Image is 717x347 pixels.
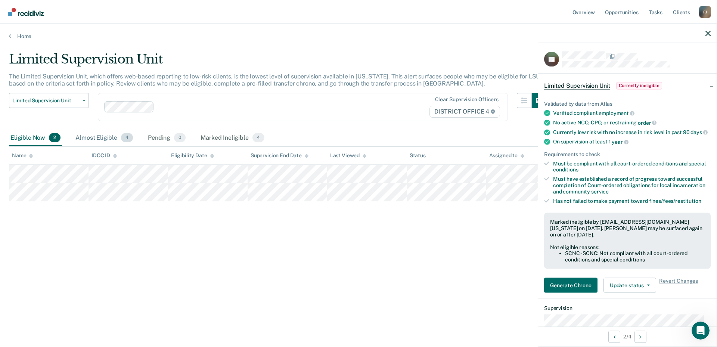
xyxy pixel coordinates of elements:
button: Previous Opportunity [608,331,620,343]
div: F J [699,6,711,18]
span: Currently ineligible [616,82,662,89]
div: No active NCO, CPO, or restraining [553,119,711,126]
iframe: Intercom live chat [692,322,710,340]
div: 2 / 4 [538,326,717,346]
a: Navigate to form link [544,278,600,292]
span: employment [599,110,634,116]
div: Assigned to [489,152,524,159]
div: Pending [146,130,187,146]
button: Profile dropdown button [699,6,711,18]
span: order [638,120,657,126]
div: Eligibility Date [171,152,214,159]
div: Almost Eligible [74,130,134,146]
span: service [591,188,609,194]
li: SCNC - SCNC: Not compliant with all court-ordered conditions and special conditions [565,250,705,263]
button: Generate Chrono [544,278,597,292]
div: Limited Supervision UnitCurrently ineligible [538,74,717,97]
div: Limited Supervision Unit [9,52,547,73]
div: Requirements to check [544,151,711,157]
div: Currently low risk with no increase in risk level in past 90 [553,129,711,136]
div: Validated by data from Atlas [544,100,711,107]
div: Must be compliant with all court-ordered conditions and special conditions [553,160,711,173]
div: Status [410,152,426,159]
span: Revert Changes [659,278,698,292]
div: Not eligible reasons: [550,244,705,250]
div: Must have established a record of progress toward successful completion of Court-ordered obligati... [553,176,711,195]
a: Home [9,33,708,40]
span: 2 [49,133,60,143]
span: 0 [174,133,186,143]
div: Clear supervision officers [435,96,499,103]
div: Marked Ineligible [199,130,266,146]
span: fines/fees/restitution [649,198,701,204]
dt: Supervision [544,305,711,311]
div: Marked ineligible by [EMAIL_ADDRESS][DOMAIN_NAME][US_STATE] on [DATE]. [PERSON_NAME] may be surfa... [550,219,705,238]
span: Limited Supervision Unit [12,97,80,104]
button: Next Opportunity [634,331,646,343]
button: Update status [603,278,656,292]
span: year [612,139,628,145]
div: Supervision End Date [251,152,308,159]
div: IDOC ID [91,152,117,159]
div: Has not failed to make payment toward [553,198,711,204]
div: Eligible Now [9,130,62,146]
span: days [690,129,707,135]
div: Verified compliant [553,110,711,117]
div: Last Viewed [330,152,366,159]
p: The Limited Supervision Unit, which offers web-based reporting to low-risk clients, is the lowest... [9,73,540,87]
div: Name [12,152,33,159]
img: Recidiviz [8,8,44,16]
span: 4 [252,133,264,143]
div: On supervision at least 1 [553,139,711,145]
span: Limited Supervision Unit [544,82,610,89]
span: 4 [121,133,133,143]
span: DISTRICT OFFICE 4 [429,106,500,118]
